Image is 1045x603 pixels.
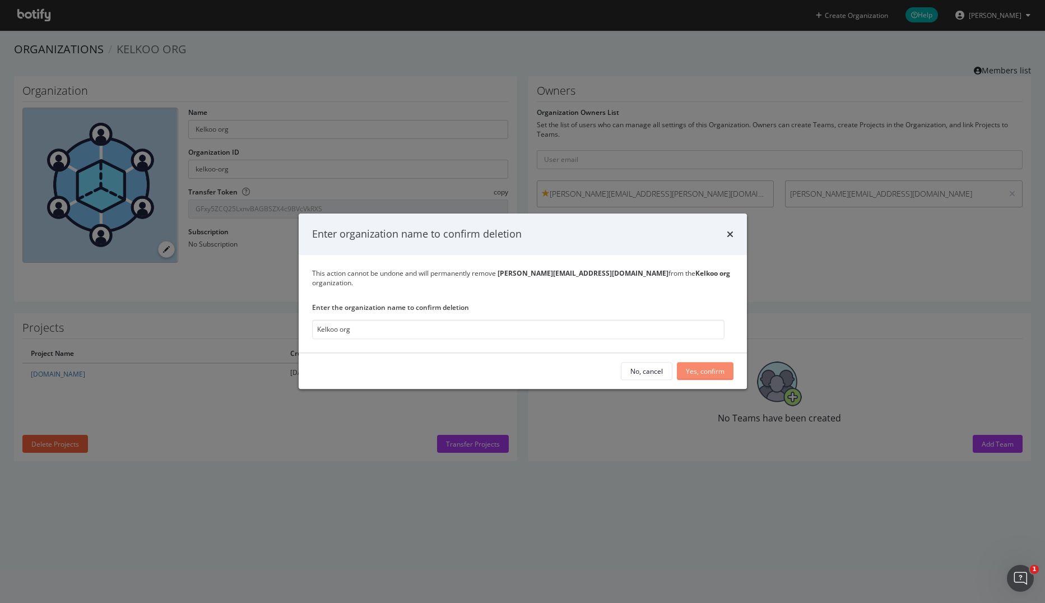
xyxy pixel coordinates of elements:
iframe: Intercom live chat [1007,565,1034,592]
b: [PERSON_NAME][EMAIL_ADDRESS][DOMAIN_NAME] [498,268,668,278]
span: 1 [1030,565,1039,574]
button: Yes, confirm [677,363,733,381]
button: No, cancel [621,363,672,381]
div: modal [299,214,747,389]
div: No, cancel [630,367,663,376]
div: times [727,227,733,242]
div: Enter organization name to confirm deletion [312,227,522,242]
div: This action cannot be undone and will permanently remove from the organization. [312,268,733,287]
div: Yes, confirm [686,367,724,376]
b: Kelkoo org [695,268,730,278]
input: Kelkoo org [312,320,724,340]
label: Enter the organization name to confirm deletion [312,303,724,312]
